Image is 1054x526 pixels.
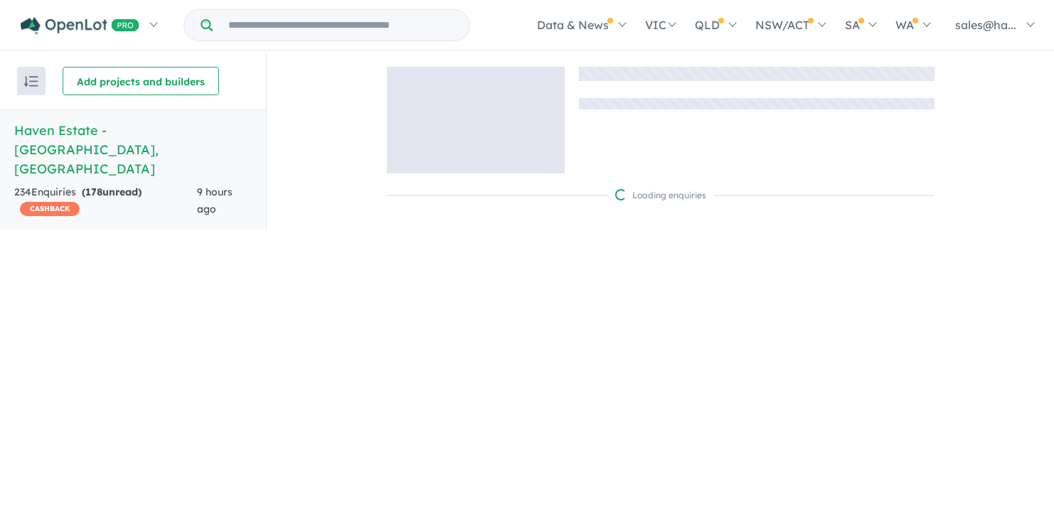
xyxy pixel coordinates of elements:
span: 9 hours ago [197,186,233,215]
button: Add projects and builders [63,67,219,95]
img: sort.svg [24,76,38,87]
div: 234 Enquir ies [14,184,197,218]
img: Openlot PRO Logo White [21,17,139,35]
span: sales@ha... [955,18,1016,32]
h5: Haven Estate - [GEOGRAPHIC_DATA] , [GEOGRAPHIC_DATA] [14,121,252,178]
div: Loading enquiries [615,188,706,203]
span: CASHBACK [20,202,80,216]
span: 178 [85,186,102,198]
strong: ( unread) [82,186,142,198]
input: Try estate name, suburb, builder or developer [215,10,467,41]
